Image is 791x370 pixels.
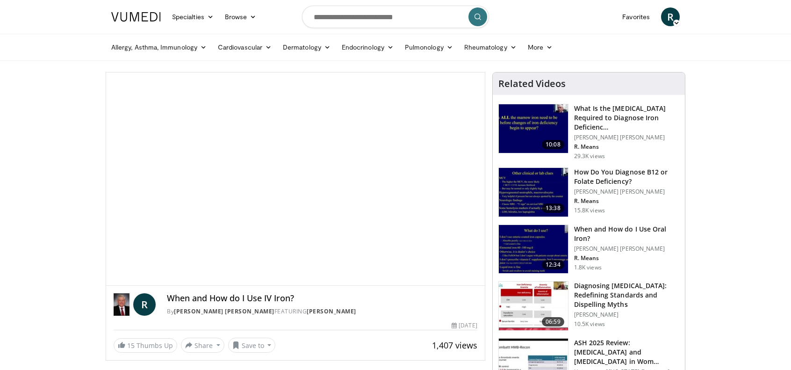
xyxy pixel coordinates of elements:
[499,104,568,153] img: 15adaf35-b496-4260-9f93-ea8e29d3ece7.150x105_q85_crop-smart_upscale.jpg
[106,73,485,286] video-js: Video Player
[167,293,477,304] h4: When and How do I Use IV Iron?
[574,207,605,214] p: 15.8K views
[106,38,212,57] a: Allergy, Asthma, Immunology
[574,143,679,151] p: R. Means
[498,78,566,89] h4: Related Videos
[336,38,399,57] a: Endocrinology
[174,307,274,315] a: [PERSON_NAME] [PERSON_NAME]
[219,7,262,26] a: Browse
[574,152,605,160] p: 29.3K views
[574,197,679,205] p: R. Means
[617,7,655,26] a: Favorites
[661,7,680,26] a: R
[574,264,602,271] p: 1.8K views
[574,188,679,196] p: [PERSON_NAME] [PERSON_NAME]
[498,281,679,331] a: 06:59 Diagnosing [MEDICAL_DATA]: Redefining Standards and Dispelling Myths [PERSON_NAME] 10.5K views
[542,317,564,326] span: 06:59
[277,38,336,57] a: Dermatology
[114,338,177,353] a: 15 Thumbs Up
[499,282,568,330] img: f7929ac2-4813-417a-bcb3-dbabb01c513c.150x105_q85_crop-smart_upscale.jpg
[302,6,489,28] input: Search topics, interventions
[307,307,356,315] a: [PERSON_NAME]
[111,12,161,22] img: VuMedi Logo
[127,341,135,350] span: 15
[498,167,679,217] a: 13:38 How Do You Diagnose B12 or Folate Deficiency? [PERSON_NAME] [PERSON_NAME] R. Means 15.8K views
[114,293,129,316] img: Dr. Robert T. Means Jr.
[452,321,477,330] div: [DATE]
[542,260,564,269] span: 12:34
[574,311,679,319] p: [PERSON_NAME]
[498,225,679,274] a: 12:34 When and How do I Use Oral Iron? [PERSON_NAME] [PERSON_NAME] R. Means 1.8K views
[542,203,564,213] span: 13:38
[212,38,277,57] a: Cardiovascular
[542,140,564,149] span: 10:08
[459,38,522,57] a: Rheumatology
[574,254,679,262] p: R. Means
[574,338,679,366] h3: ASH 2025 Review: [MEDICAL_DATA] and [MEDICAL_DATA] in Wom…
[133,293,156,316] a: R
[574,281,679,309] h3: Diagnosing [MEDICAL_DATA]: Redefining Standards and Dispelling Myths
[166,7,219,26] a: Specialties
[574,167,679,186] h3: How Do You Diagnose B12 or Folate Deficiency?
[574,320,605,328] p: 10.5K views
[432,340,477,351] span: 1,407 views
[167,307,477,316] div: By FEATURING
[574,104,679,132] h3: What Is the [MEDICAL_DATA] Required to Diagnose Iron Deficienc…
[574,225,679,243] h3: When and How do I Use Oral Iron?
[499,168,568,217] img: 172d2151-0bab-4046-8dbc-7c25e5ef1d9f.150x105_q85_crop-smart_upscale.jpg
[498,104,679,160] a: 10:08 What Is the [MEDICAL_DATA] Required to Diagnose Iron Deficienc… [PERSON_NAME] [PERSON_NAME]...
[228,338,276,353] button: Save to
[574,245,679,253] p: [PERSON_NAME] [PERSON_NAME]
[399,38,459,57] a: Pulmonology
[181,338,224,353] button: Share
[499,225,568,274] img: 4e9eeae5-b6a7-41be-a190-5c4e432274eb.150x105_q85_crop-smart_upscale.jpg
[574,134,679,141] p: [PERSON_NAME] [PERSON_NAME]
[522,38,558,57] a: More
